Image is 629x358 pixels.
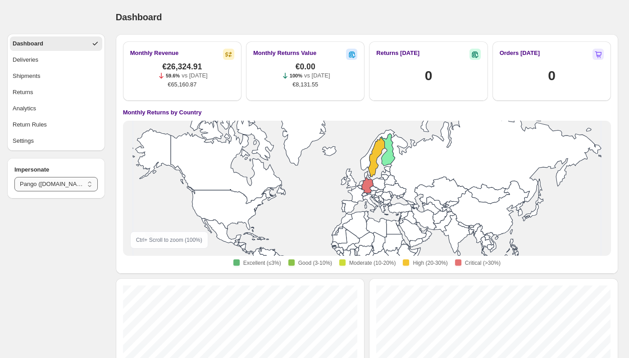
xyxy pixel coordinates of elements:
div: Returns [13,88,33,97]
h2: Orders [DATE] [500,49,540,58]
h2: Returns [DATE] [376,49,419,58]
span: Good (3-10%) [298,259,332,267]
span: High (20-30%) [413,259,447,267]
h1: 0 [548,67,555,85]
button: Analytics [10,101,102,116]
h2: Monthly Returns Value [253,49,316,58]
span: €0.00 [296,62,315,71]
p: vs [DATE] [182,71,208,80]
span: €65,160.87 [168,80,196,89]
div: Deliveries [13,55,38,64]
div: Return Rules [13,120,47,129]
h2: Monthly Revenue [130,49,179,58]
span: 59.6% [166,73,180,78]
div: Shipments [13,72,40,81]
h4: Monthly Returns by Country [123,108,202,117]
span: Moderate (10-20%) [349,259,396,267]
button: Shipments [10,69,102,83]
span: Excellent (≤3%) [243,259,281,267]
div: Analytics [13,104,36,113]
h1: 0 [425,67,432,85]
button: Return Rules [10,118,102,132]
button: Returns [10,85,102,100]
div: Settings [13,136,34,145]
span: €26,324.91 [162,62,202,71]
div: Ctrl + Scroll to zoom ( 100 %) [130,231,208,249]
div: Dashboard [13,39,43,48]
span: Dashboard [116,12,162,22]
button: Deliveries [10,53,102,67]
button: Settings [10,134,102,148]
h4: Impersonate [14,165,98,174]
span: €8,131.55 [292,80,318,89]
span: 100% [290,73,302,78]
span: Critical (>30%) [465,259,501,267]
p: vs [DATE] [304,71,330,80]
button: Dashboard [10,36,102,51]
